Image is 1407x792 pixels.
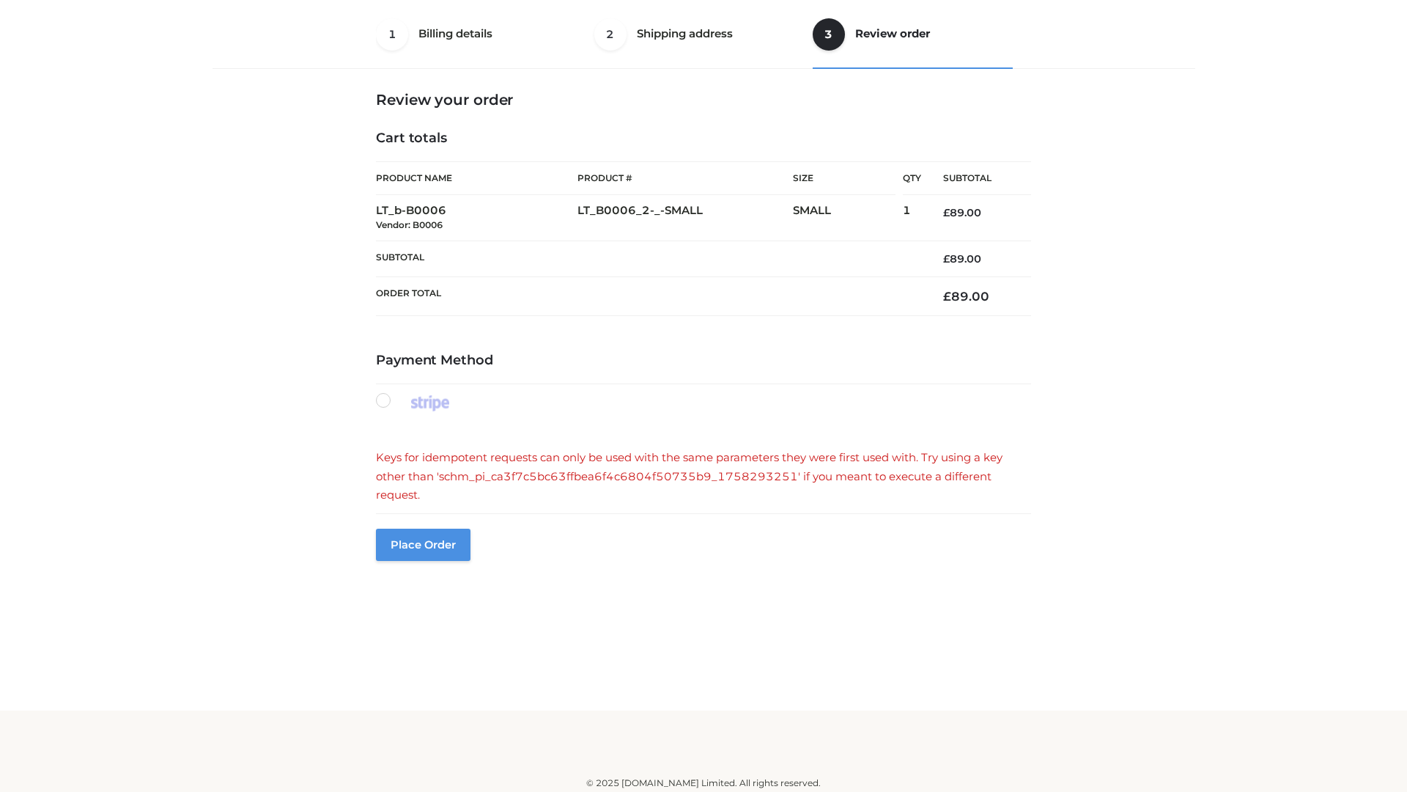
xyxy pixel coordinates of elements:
[376,161,577,195] th: Product Name
[376,131,1031,147] h4: Cart totals
[376,219,443,230] small: Vendor: B0006
[376,353,1031,369] h4: Payment Method
[376,195,577,241] td: LT_b-B0006
[943,289,989,304] bdi: 89.00
[376,277,921,316] th: Order Total
[943,252,981,265] bdi: 89.00
[376,448,1031,505] div: Keys for idempotent requests can only be used with the same parameters they were first used with....
[218,776,1189,791] div: © 2025 [DOMAIN_NAME] Limited. All rights reserved.
[903,195,921,241] td: 1
[943,206,950,219] span: £
[943,252,950,265] span: £
[943,289,951,304] span: £
[793,195,903,241] td: SMALL
[376,241,921,276] th: Subtotal
[943,206,981,219] bdi: 89.00
[376,91,1031,109] h3: Review your order
[577,161,793,195] th: Product #
[793,162,895,195] th: Size
[921,162,1031,195] th: Subtotal
[376,529,470,561] button: Place order
[577,195,793,241] td: LT_B0006_2-_-SMALL
[903,161,921,195] th: Qty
